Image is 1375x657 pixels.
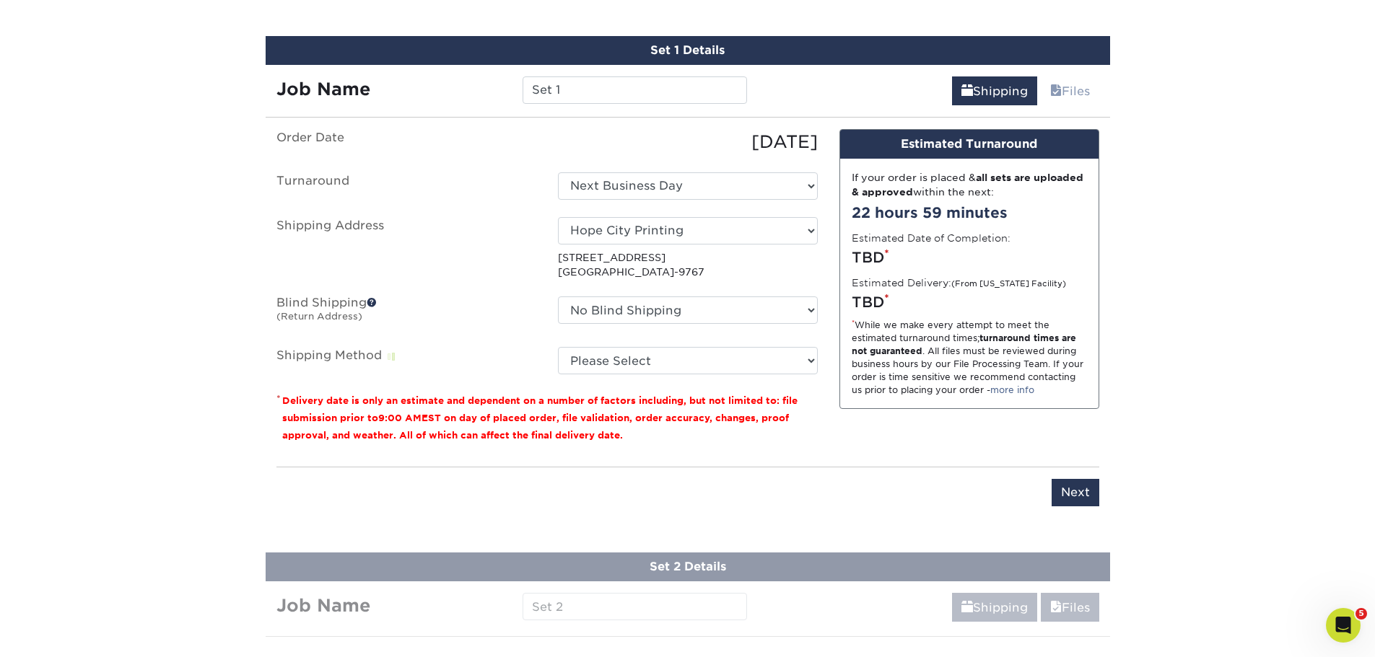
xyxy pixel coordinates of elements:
[266,172,547,200] label: Turnaround
[282,395,798,441] small: Delivery date is only an estimate and dependent on a number of factors including, but not limited...
[852,319,1087,397] div: While we make every attempt to meet the estimated turnaround times; . All files must be reviewed ...
[961,84,973,98] span: shipping
[951,279,1066,288] small: (From [US_STATE] Facility)
[266,296,547,330] label: Blind Shipping
[852,275,1066,290] label: Estimated Delivery:
[1041,593,1099,622] a: Files
[952,593,1037,622] a: Shipping
[952,76,1037,105] a: Shipping
[1356,608,1367,619] span: 5
[1326,608,1361,643] iframe: Intercom live chat
[852,170,1087,200] div: If your order is placed & within the next:
[852,231,1010,245] label: Estimated Date of Completion:
[266,347,547,374] label: Shipping Method
[276,311,362,322] small: (Return Address)
[523,76,747,104] input: Enter a job name
[266,36,1110,65] div: Set 1 Details
[266,129,547,155] label: Order Date
[266,217,547,280] label: Shipping Address
[840,130,1099,159] div: Estimated Turnaround
[961,601,973,614] span: shipping
[547,129,829,155] div: [DATE]
[1052,479,1099,506] input: Next
[1050,84,1062,98] span: files
[378,413,422,423] span: 9:00 AM
[990,384,1034,395] a: more info
[852,247,1087,268] div: TBD
[276,79,370,100] strong: Job Name
[852,202,1087,224] div: 22 hours 59 minutes
[558,250,818,280] p: [STREET_ADDRESS] [GEOGRAPHIC_DATA]-9767
[1041,76,1099,105] a: Files
[852,291,1087,313] div: TBD
[1050,601,1062,614] span: files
